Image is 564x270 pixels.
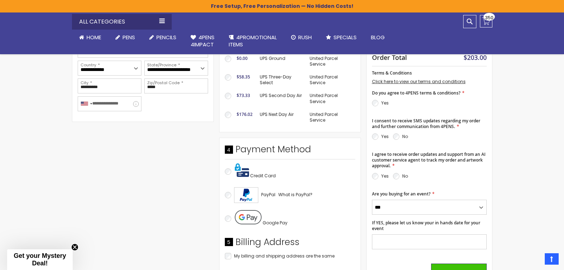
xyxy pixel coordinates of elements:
[183,30,222,53] a: 4Pens4impact
[71,244,78,251] button: Close teaser
[237,55,248,61] span: $0.00
[225,236,355,252] div: Billing Address
[235,210,262,224] img: Pay with Google Pay
[381,100,389,106] label: Yes
[306,52,355,71] td: United Parcel Service
[237,74,250,80] span: $58.35
[256,108,306,127] td: UPS Next Day Air
[123,34,135,41] span: Pens
[372,151,486,169] span: I agree to receive order updates and support from an AI customer service agent to track my order ...
[364,30,392,45] a: Blog
[402,133,408,139] label: No
[278,192,312,198] span: What is PayPal?
[72,30,108,45] a: Home
[87,34,101,41] span: Home
[7,249,73,270] div: Get your Mystery Deal!Close teaser
[306,108,355,127] td: United Parcel Service
[485,14,493,21] span: 350
[371,34,385,41] span: Blog
[191,34,214,48] span: 4Pens 4impact
[545,253,559,265] a: Top
[480,15,492,27] a: 350
[372,191,430,197] span: Are you buying for an event?
[402,173,408,179] label: No
[72,14,172,30] div: All Categories
[229,34,277,48] span: 4PROMOTIONAL ITEMS
[372,52,407,62] strong: Order Total
[256,71,306,89] td: UPS Three-Day Select
[261,192,275,198] span: PayPal
[284,30,319,45] a: Rush
[372,118,480,129] span: I consent to receive SMS updates regarding my order and further communication from 4PENS.
[234,187,258,203] img: Acceptance Mark
[14,252,66,267] span: Get your Mystery Deal!
[225,143,355,159] div: Payment Method
[372,78,466,85] a: Click here to view our terms and conditions
[381,133,389,139] label: Yes
[263,220,288,226] span: Google Pay
[333,34,357,41] span: Specials
[306,89,355,108] td: United Parcel Service
[278,190,312,199] a: What is PayPal?
[222,30,284,53] a: 4PROMOTIONALITEMS
[237,92,250,98] span: $73.33
[256,89,306,108] td: UPS Second Day Air
[108,30,142,45] a: Pens
[250,173,276,179] span: Credit Card
[372,90,460,96] span: Do you agree to 4PENS terms & conditions?
[156,34,176,41] span: Pencils
[372,70,412,76] span: Terms & Conditions
[298,34,312,41] span: Rush
[142,30,183,45] a: Pencils
[78,97,94,111] div: United States: +1
[237,111,253,117] span: $176.02
[319,30,364,45] a: Specials
[381,173,389,179] label: Yes
[256,52,306,71] td: UPS Ground
[372,220,480,231] span: If YES, please let us know your in hands date for your event
[235,163,249,177] img: Pay with credit card
[306,71,355,89] td: United Parcel Service
[464,53,487,62] span: $203.00
[234,253,335,259] span: My billing and shipping address are the same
